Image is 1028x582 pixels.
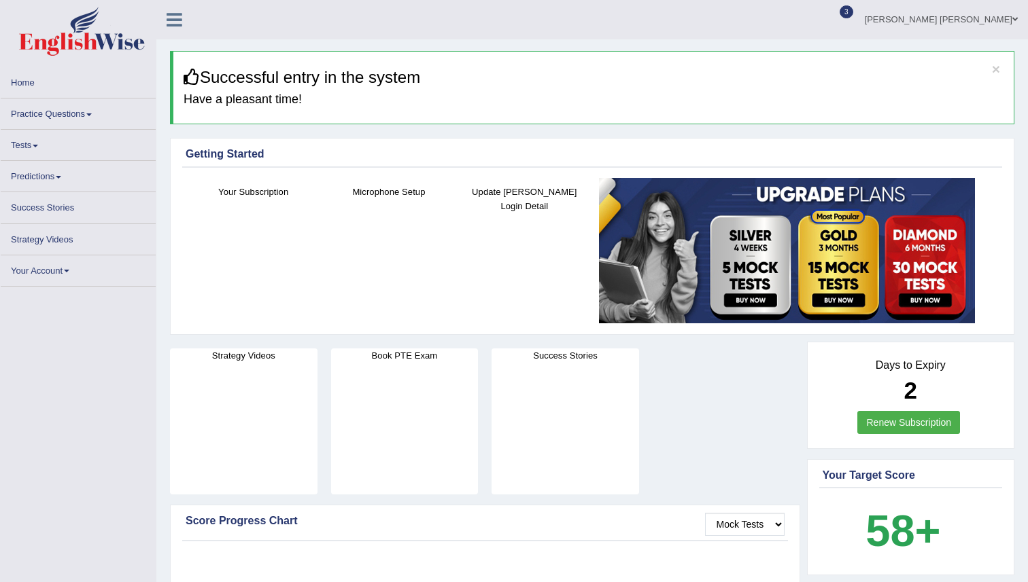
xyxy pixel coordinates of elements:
h4: Your Subscription [192,185,314,199]
h4: Book PTE Exam [331,348,479,363]
a: Home [1,67,156,94]
a: Practice Questions [1,98,156,125]
h4: Strategy Videos [170,348,318,363]
a: Tests [1,130,156,156]
a: Predictions [1,161,156,187]
img: small5.jpg [599,178,975,323]
a: Your Account [1,255,156,282]
div: Getting Started [186,146,999,162]
h4: Success Stories [492,348,639,363]
h4: Update [PERSON_NAME] Login Detail [464,185,585,213]
h3: Successful entry in the system [184,69,1004,86]
button: × [992,62,1000,76]
b: 58+ [866,506,940,556]
h4: Days to Expiry [823,359,999,371]
a: Success Stories [1,192,156,219]
h4: Have a pleasant time! [184,93,1004,107]
div: Your Target Score [823,467,999,484]
span: 3 [840,5,853,18]
h4: Microphone Setup [328,185,449,199]
a: Renew Subscription [857,411,960,434]
b: 2 [904,377,917,403]
div: Score Progress Chart [186,513,785,529]
a: Strategy Videos [1,224,156,251]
